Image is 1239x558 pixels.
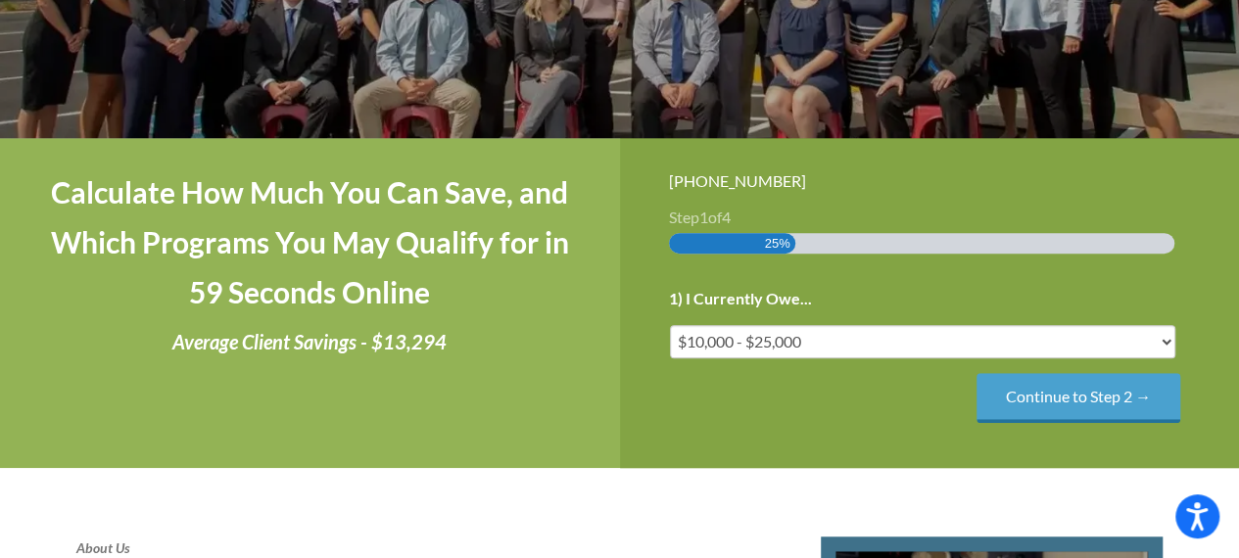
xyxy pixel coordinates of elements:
[669,167,1191,194] div: [PHONE_NUMBER]
[669,209,1191,225] h3: Step of
[699,208,708,226] span: 1
[172,330,447,353] i: Average Client Savings - $13,294
[669,289,812,309] label: 1) I Currently Owe...
[49,167,571,317] h4: Calculate How Much You Can Save, and Which Programs You May Qualify for in 59 Seconds Online
[977,373,1180,423] input: Continue to Step 2 →
[722,208,731,226] span: 4
[76,539,130,556] strong: About Us
[765,233,790,254] span: 25%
